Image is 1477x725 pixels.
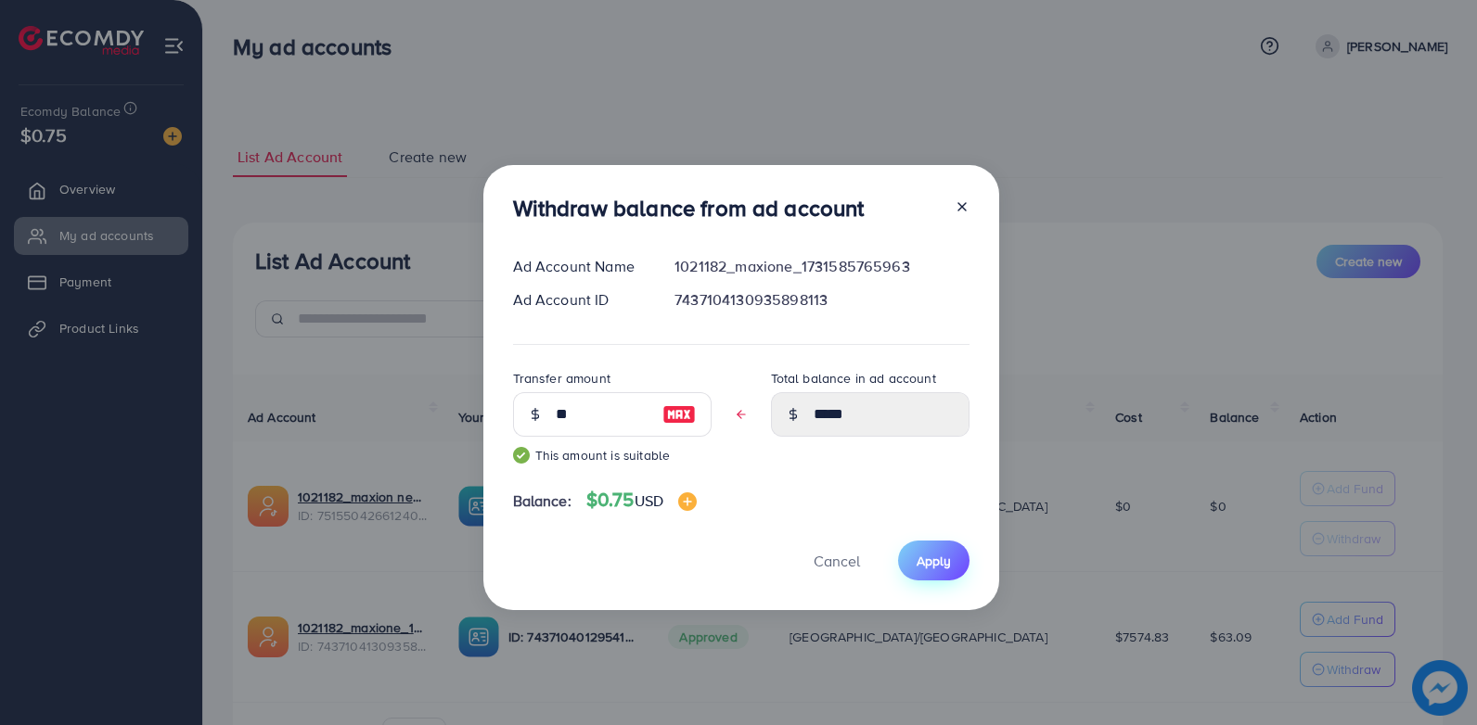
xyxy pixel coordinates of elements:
h4: $0.75 [586,489,697,512]
img: image [678,492,697,511]
div: Ad Account ID [498,289,661,311]
span: Cancel [814,551,860,571]
span: USD [635,490,663,511]
label: Transfer amount [513,369,610,388]
img: guide [513,447,530,464]
div: 7437104130935898113 [660,289,983,311]
button: Cancel [790,541,883,580]
div: 1021182_maxione_1731585765963 [660,256,983,277]
span: Apply [917,552,951,570]
img: image [662,403,696,426]
label: Total balance in ad account [771,369,936,388]
div: Ad Account Name [498,256,661,277]
button: Apply [898,541,970,580]
span: Balance: [513,490,572,512]
h3: Withdraw balance from ad account [513,195,865,222]
small: This amount is suitable [513,446,712,464]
